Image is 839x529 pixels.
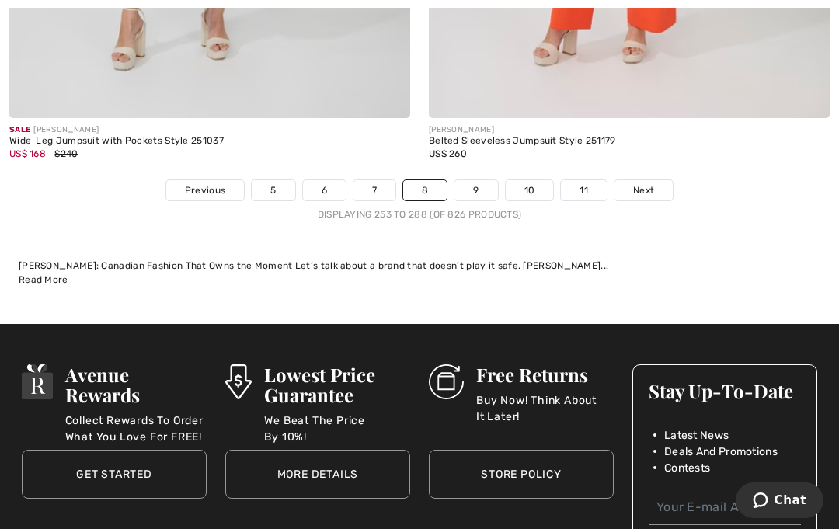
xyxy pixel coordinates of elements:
[264,364,410,405] h3: Lowest Price Guarantee
[22,450,207,499] a: Get Started
[454,180,497,200] a: 9
[403,180,447,200] a: 8
[54,148,78,159] span: $240
[561,180,607,200] a: 11
[65,412,207,444] p: Collect Rewards To Order What You Love For FREE!
[633,183,654,197] span: Next
[476,392,614,423] p: Buy Now! Think About It Later!
[225,450,410,499] a: More Details
[264,412,410,444] p: We Beat The Price By 10%!
[303,180,346,200] a: 6
[19,259,820,273] div: [PERSON_NAME]: Canadian Fashion That Owns the Moment Let’s talk about a brand that doesn’t play i...
[429,148,467,159] span: US$ 260
[476,364,614,385] h3: Free Returns
[166,180,244,200] a: Previous
[9,136,410,147] div: Wide-Leg Jumpsuit with Pockets Style 251037
[9,125,30,134] span: Sale
[429,450,614,499] a: Store Policy
[736,482,823,521] iframe: Opens a widget where you can chat to one of our agents
[429,364,464,399] img: Free Returns
[649,381,801,401] h3: Stay Up-To-Date
[614,180,673,200] a: Next
[429,136,830,147] div: Belted Sleeveless Jumpsuit Style 251179
[664,460,710,476] span: Contests
[506,180,554,200] a: 10
[664,444,778,460] span: Deals And Promotions
[22,364,53,399] img: Avenue Rewards
[65,364,207,405] h3: Avenue Rewards
[9,124,410,136] div: [PERSON_NAME]
[19,274,68,285] span: Read More
[353,180,395,200] a: 7
[252,180,294,200] a: 5
[225,364,252,399] img: Lowest Price Guarantee
[649,490,801,525] input: Your E-mail Address
[664,427,729,444] span: Latest News
[429,124,830,136] div: [PERSON_NAME]
[185,183,225,197] span: Previous
[9,148,46,159] span: US$ 168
